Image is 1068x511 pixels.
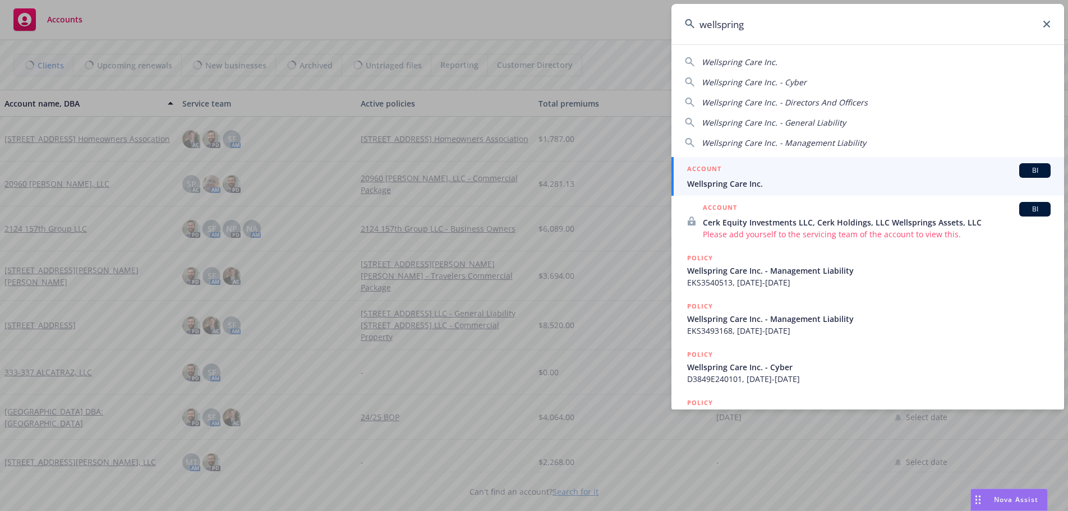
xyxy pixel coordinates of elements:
span: Wellspring Care Inc. - Directors And Officers [702,97,868,108]
h5: ACCOUNT [703,202,737,215]
span: Nova Assist [994,495,1038,504]
a: POLICY [671,391,1064,439]
span: Wellspring Care Inc. - Management Liability [702,137,866,148]
span: Wellspring Care Inc. [702,57,777,67]
h5: POLICY [687,397,713,408]
span: D3849E240101, [DATE]-[DATE] [687,373,1051,385]
a: POLICYWellspring Care Inc. - Management LiabilityEKS3540513, [DATE]-[DATE] [671,246,1064,294]
h5: ACCOUNT [687,163,721,177]
span: Wellspring Care Inc. - Management Liability [687,313,1051,325]
span: Cerk Equity Investments LLC, Cerk Holdings, LLC Wellsprings Assets, LLC [703,217,1051,228]
span: Please add yourself to the servicing team of the account to view this. [703,228,1051,240]
span: BI [1024,165,1046,176]
span: BI [1024,204,1046,214]
div: Drag to move [971,489,985,510]
a: ACCOUNTBICerk Equity Investments LLC, Cerk Holdings, LLC Wellsprings Assets, LLCPlease add yourse... [671,196,1064,246]
input: Search... [671,4,1064,44]
h5: POLICY [687,349,713,360]
span: EKS3493168, [DATE]-[DATE] [687,325,1051,337]
span: Wellspring Care Inc. - Cyber [702,77,807,88]
a: ACCOUNTBIWellspring Care Inc. [671,157,1064,196]
a: POLICYWellspring Care Inc. - CyberD3849E240101, [DATE]-[DATE] [671,343,1064,391]
span: Wellspring Care Inc. - General Liability [702,117,846,128]
span: Wellspring Care Inc. [687,178,1051,190]
button: Nova Assist [970,489,1048,511]
a: POLICYWellspring Care Inc. - Management LiabilityEKS3493168, [DATE]-[DATE] [671,294,1064,343]
h5: POLICY [687,301,713,312]
span: Wellspring Care Inc. - Cyber [687,361,1051,373]
h5: POLICY [687,252,713,264]
span: Wellspring Care Inc. - Management Liability [687,265,1051,277]
span: EKS3540513, [DATE]-[DATE] [687,277,1051,288]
